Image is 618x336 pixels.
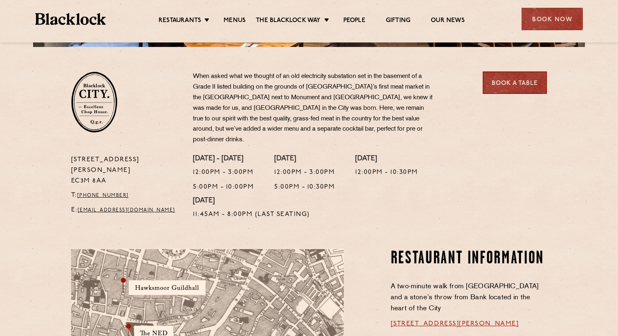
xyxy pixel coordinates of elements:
h4: [DATE] [355,155,418,164]
a: [EMAIL_ADDRESS][DOMAIN_NAME] [78,208,175,213]
a: People [343,17,365,26]
h4: [DATE] [193,197,310,206]
p: [STREET_ADDRESS][PERSON_NAME] EC3M 8AA [71,155,181,187]
a: Gifting [386,17,410,26]
p: 11:45am - 8:00pm (Last Seating) [193,209,310,220]
a: The Blacklock Way [256,17,320,26]
p: 5:00pm - 10:30pm [274,182,335,193]
p: T: [71,190,181,201]
a: [STREET_ADDRESS][PERSON_NAME] [391,320,519,327]
h4: [DATE] - [DATE] [193,155,254,164]
p: When asked what we thought of an old electricity substation set in the basement of a Grade II lis... [193,71,434,145]
p: 12:00pm - 3:00pm [274,167,335,178]
img: City-stamp-default.svg [71,71,117,133]
a: Our News [431,17,465,26]
h4: [DATE] [274,155,335,164]
p: 12:00pm - 3:00pm [193,167,254,178]
a: Book a Table [483,71,547,94]
img: BL_Textured_Logo-footer-cropped.svg [35,13,106,25]
div: Book Now [522,8,583,30]
p: E: [71,205,181,216]
p: 12:00pm - 10:30pm [355,167,418,178]
p: A two-minute walk from [GEOGRAPHIC_DATA] and a stone’s throw from Bank located in the heart of th... [391,281,547,314]
h2: Restaurant Information [391,249,547,269]
a: [PHONE_NUMBER] [77,193,129,198]
a: Restaurants [159,17,201,26]
a: Menus [224,17,246,26]
p: 5:00pm - 10:00pm [193,182,254,193]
